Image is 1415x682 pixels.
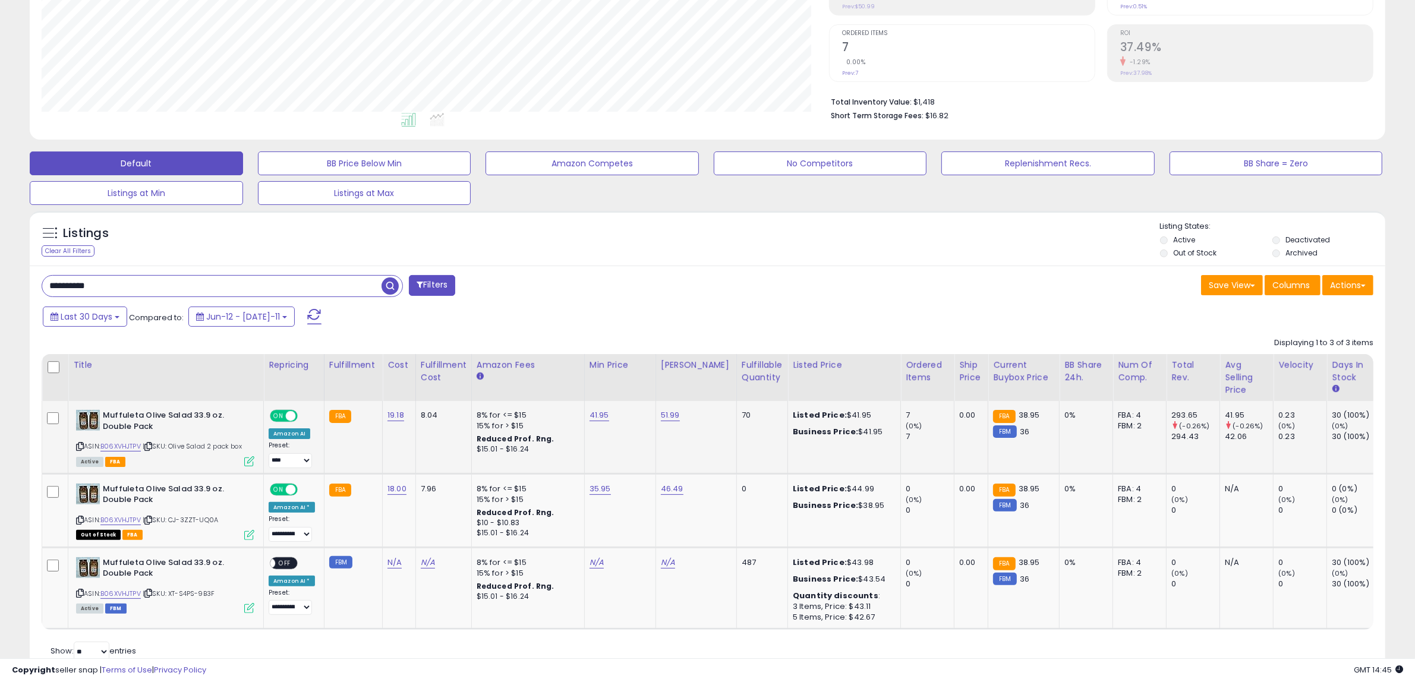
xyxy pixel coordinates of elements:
[1278,431,1326,442] div: 0.23
[329,484,351,497] small: FBA
[742,359,783,384] div: Fulfillable Quantity
[1126,58,1151,67] small: -1.29%
[1332,359,1375,384] div: Days In Stock
[477,592,575,602] div: $15.01 - $16.24
[1171,431,1219,442] div: 294.43
[1278,495,1295,504] small: (0%)
[793,410,891,421] div: $41.95
[269,428,310,439] div: Amazon AI
[1173,235,1195,245] label: Active
[793,426,858,437] b: Business Price:
[1332,410,1380,421] div: 30 (100%)
[959,484,979,494] div: 0.00
[831,97,912,107] b: Total Inventory Value:
[100,441,141,451] a: B06XVHJTPV
[100,515,141,525] a: B06XVHJTPV
[661,483,683,495] a: 46.49
[906,505,954,516] div: 0
[269,359,319,371] div: Repricing
[477,518,575,528] div: $10 - $10.83
[76,410,100,431] img: 51sCP6xwUnL._SL40_.jpg
[1171,484,1219,494] div: 0
[959,359,983,384] div: Ship Price
[1064,410,1104,421] div: 0%
[76,457,103,467] span: All listings currently available for purchase on Amazon
[842,3,875,10] small: Prev: $50.99
[76,557,254,612] div: ASIN:
[477,359,579,371] div: Amazon Fees
[129,312,184,323] span: Compared to:
[1225,431,1273,442] div: 42.06
[1265,275,1321,295] button: Columns
[1332,505,1380,516] div: 0 (0%)
[1278,579,1326,589] div: 0
[1332,421,1348,431] small: (0%)
[1171,505,1219,516] div: 0
[329,410,351,423] small: FBA
[143,441,242,451] span: | SKU: Olive Salad 2 pack box
[941,151,1155,175] button: Replenishment Recs.
[959,410,979,421] div: 0.00
[188,307,295,327] button: Jun-12 - [DATE]-11
[590,359,651,371] div: Min Price
[1171,410,1219,421] div: 293.65
[1120,40,1373,56] h2: 37.49%
[477,557,575,568] div: 8% for <= $15
[1332,495,1348,504] small: (0%)
[1170,151,1383,175] button: BB Share = Zero
[30,181,243,205] button: Listings at Min
[793,409,847,421] b: Listed Price:
[73,359,259,371] div: Title
[154,664,206,675] a: Privacy Policy
[477,507,554,517] b: Reduced Prof. Rng.
[793,574,891,585] div: $43.54
[1225,484,1264,494] div: N/A
[1171,359,1215,384] div: Total Rev.
[842,58,866,67] small: 0.00%
[76,604,103,614] span: All listings currently available for purchase on Amazon
[906,359,949,384] div: Ordered Items
[993,557,1015,570] small: FBA
[906,579,954,589] div: 0
[387,359,411,371] div: Cost
[477,434,554,444] b: Reduced Prof. Rng.
[275,558,294,568] span: OFF
[143,589,215,598] span: | SKU: XT-S4PS-9B3F
[1354,664,1403,675] span: 2025-08-11 14:45 GMT
[477,581,554,591] b: Reduced Prof. Rng.
[1118,557,1157,568] div: FBA: 4
[661,409,680,421] a: 51.99
[63,225,109,242] h5: Listings
[590,483,611,495] a: 35.95
[387,557,402,569] a: N/A
[76,484,100,504] img: 51sCP6xwUnL._SL40_.jpg
[1120,70,1152,77] small: Prev: 37.98%
[793,484,891,494] div: $44.99
[421,410,462,421] div: 8.04
[477,421,575,431] div: 15% for > $15
[1120,30,1373,37] span: ROI
[959,557,979,568] div: 0.00
[1322,275,1373,295] button: Actions
[906,421,922,431] small: (0%)
[1285,235,1330,245] label: Deactivated
[258,181,471,205] button: Listings at Max
[793,500,858,511] b: Business Price:
[1278,569,1295,578] small: (0%)
[742,484,779,494] div: 0
[477,568,575,579] div: 15% for > $15
[271,411,286,421] span: ON
[1171,495,1188,504] small: (0%)
[1274,337,1373,349] div: Displaying 1 to 3 of 3 items
[906,431,954,442] div: 7
[76,410,254,465] div: ASIN:
[421,557,435,569] a: N/A
[477,444,575,454] div: $15.01 - $16.24
[1332,557,1380,568] div: 30 (100%)
[1064,557,1104,568] div: 0%
[742,557,779,568] div: 487
[793,591,891,601] div: :
[1160,221,1385,232] p: Listing States:
[51,645,136,656] span: Show: entries
[906,569,922,578] small: (0%)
